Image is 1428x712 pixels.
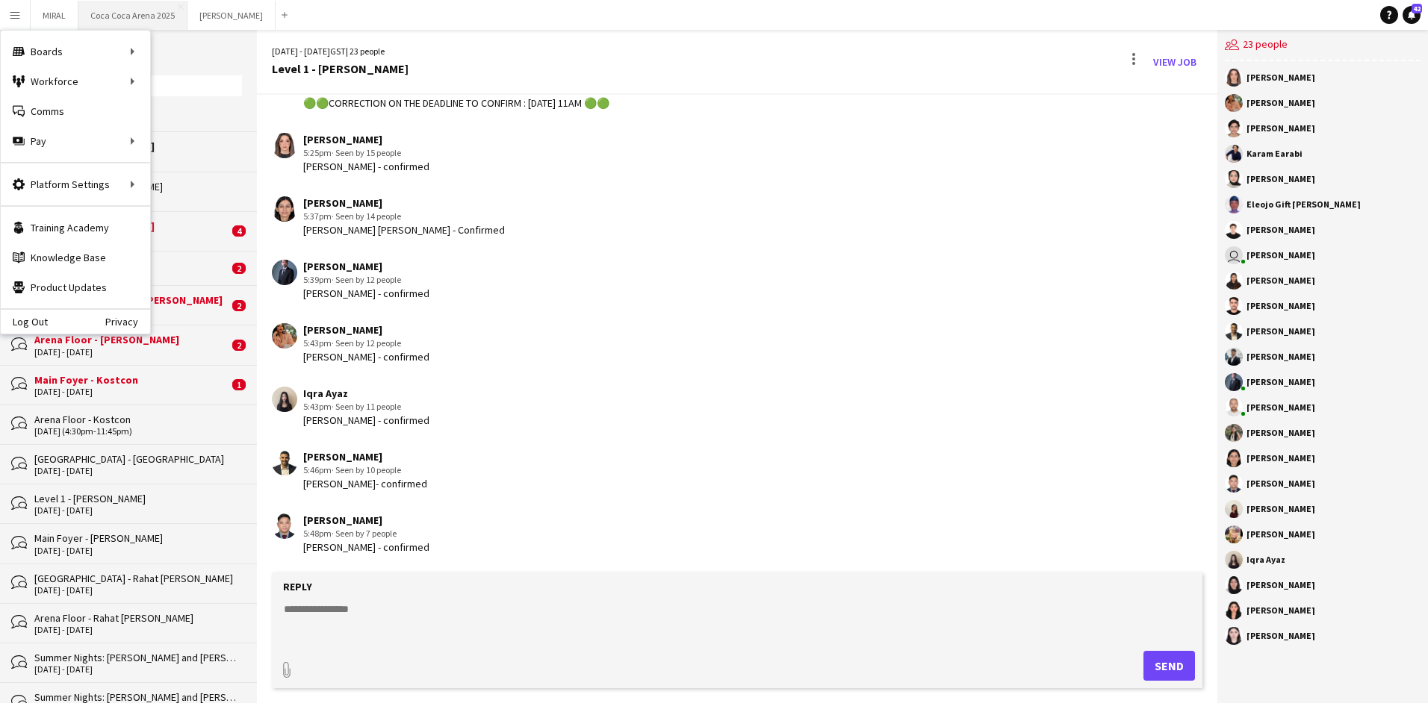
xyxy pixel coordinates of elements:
button: Send [1143,651,1195,681]
div: 5:46pm [303,463,427,477]
div: [PERSON_NAME] [1247,631,1315,640]
button: [PERSON_NAME] [187,1,276,30]
div: Arena Floor - Rahat [PERSON_NAME] [34,611,242,625]
div: 5:48pm [303,527,429,540]
span: · Seen by 12 people [332,337,401,349]
div: Main Foyer - [PERSON_NAME] [34,531,242,545]
div: [PERSON_NAME] [1247,378,1315,387]
div: [PERSON_NAME] [303,450,427,463]
div: [PERSON_NAME] [1247,352,1315,361]
div: [PERSON_NAME] [1247,124,1315,133]
div: [PERSON_NAME] [1247,454,1315,463]
a: Privacy [105,316,150,328]
div: [PERSON_NAME] [1247,175,1315,184]
div: 23 people [1225,30,1421,61]
div: [PERSON_NAME] - confirmed [303,540,429,554]
span: · Seen by 11 people [332,401,401,412]
div: [DATE] - [DATE] [34,625,242,635]
div: [PERSON_NAME] [1247,327,1315,336]
div: [GEOGRAPHIC_DATA] - Rahat [PERSON_NAME] [34,572,242,585]
div: [DATE] - [DATE] [34,664,242,675]
span: · Seen by 7 people [332,528,397,539]
a: Log Out [1,316,48,328]
span: · Seen by 14 people [332,210,401,222]
div: Arena Floor - Kostcon [34,413,242,426]
a: 42 [1403,6,1421,24]
div: 5:37pm [303,210,505,223]
div: Main Foyer - Kostcon [34,373,229,387]
div: Arena Floor - [PERSON_NAME] [34,333,229,346]
div: [PERSON_NAME] [1247,530,1315,539]
div: Platform Settings [1,169,150,199]
span: · Seen by 15 people [332,147,401,158]
div: [DATE] - [DATE] [34,347,229,357]
div: Level 1 - [PERSON_NAME] [34,492,242,505]
div: [PERSON_NAME] [1247,403,1315,412]
div: Level 1 - [PERSON_NAME] [272,62,409,75]
div: [PERSON_NAME] [303,133,429,146]
div: 🟢🟢CORRECTION ON THE DEADLINE TO CONFIRM : [DATE] 11AM 🟢🟢 [303,96,609,110]
div: [PERSON_NAME] [1247,479,1315,488]
span: 2 [232,300,246,311]
div: [PERSON_NAME] [1247,73,1315,82]
a: Training Academy [1,213,150,243]
span: 42 [1412,4,1422,13]
a: View Job [1147,50,1202,74]
div: [PERSON_NAME] [303,260,429,273]
button: MIRAL [31,1,78,30]
button: Coca Coca Arena 2025 [78,1,187,30]
div: Iqra Ayaz [303,387,429,400]
label: Reply [283,580,312,593]
div: [PERSON_NAME] [1247,251,1315,260]
div: Pay [1,126,150,156]
div: [PERSON_NAME] [1247,505,1315,513]
div: [DATE] - [DATE] [34,585,242,596]
div: Workforce [1,66,150,96]
div: [DATE] - [DATE] [34,387,229,397]
span: · Seen by 10 people [332,464,401,475]
div: [PERSON_NAME] [1247,99,1315,107]
a: Knowledge Base [1,243,150,272]
a: Comms [1,96,150,126]
div: Summer Nights: [PERSON_NAME] and [PERSON_NAME] - Internal [34,651,242,664]
span: · Seen by 12 people [332,274,401,285]
div: [DATE] (4:30pm-11:45pm) [34,426,242,437]
div: [PERSON_NAME] - confirmed [303,413,429,427]
div: [DATE] - [DATE] [34,466,242,476]
div: Iqra Ayaz [1247,555,1285,564]
div: [PERSON_NAME] [1247,606,1315,615]
div: [PERSON_NAME] [1247,428,1315,437]
span: · Seen by 17 people [332,84,401,95]
div: [DATE] - [DATE] [34,505,242,516]
div: 5:43pm [303,400,429,413]
span: 2 [232,263,246,274]
div: [PERSON_NAME] [303,513,429,527]
div: 5:43pm [303,337,429,350]
div: [PERSON_NAME] - confirmed [303,287,429,300]
span: 1 [232,379,246,390]
div: [DATE] - [DATE] [34,546,242,556]
div: 5:25pm [303,146,429,160]
div: [PERSON_NAME] [PERSON_NAME] - Confirmed [303,223,505,237]
div: [PERSON_NAME] - confirmed [303,350,429,363]
div: [PERSON_NAME] [1247,302,1315,310]
div: [DATE] - [DATE] | 23 people [272,45,409,58]
div: [PERSON_NAME] - confirmed [303,160,429,173]
div: [PERSON_NAME]- confirmed [303,477,427,490]
a: Product Updates [1,272,150,302]
span: 4 [232,225,246,237]
div: Summer Nights: [PERSON_NAME] and [PERSON_NAME] - Internal [34,690,242,704]
div: [PERSON_NAME] [303,323,429,337]
div: [GEOGRAPHIC_DATA] - [GEOGRAPHIC_DATA] [34,452,242,466]
div: 5:39pm [303,273,429,287]
div: Boards [1,37,150,66]
span: 2 [232,340,246,351]
div: [PERSON_NAME] [1247,276,1315,285]
div: [PERSON_NAME] [1247,225,1315,234]
div: Eleojo Gift [PERSON_NAME] [1247,200,1361,209]
div: [PERSON_NAME] [1247,581,1315,590]
div: [PERSON_NAME] [303,196,505,210]
div: Karam Earabi [1247,149,1303,158]
span: GST [330,46,346,57]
